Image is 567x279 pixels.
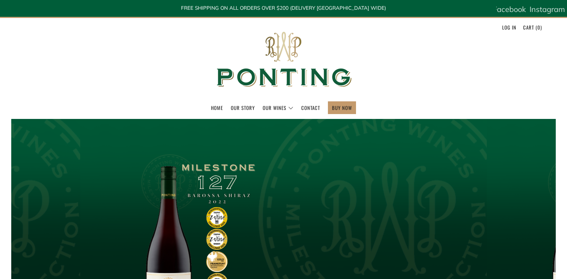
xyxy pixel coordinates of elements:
a: BUY NOW [332,102,352,114]
img: Ponting Wines [209,18,359,101]
span: Instagram [530,4,565,14]
a: Instagram [530,2,565,17]
a: Contact [301,102,320,114]
span: 0 [537,24,540,31]
a: Cart (0) [523,21,542,33]
a: Facebook [493,2,526,17]
a: Our Story [231,102,255,114]
a: Log in [502,21,516,33]
a: Home [211,102,223,114]
a: Our Wines [263,102,293,114]
span: Facebook [493,4,526,14]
